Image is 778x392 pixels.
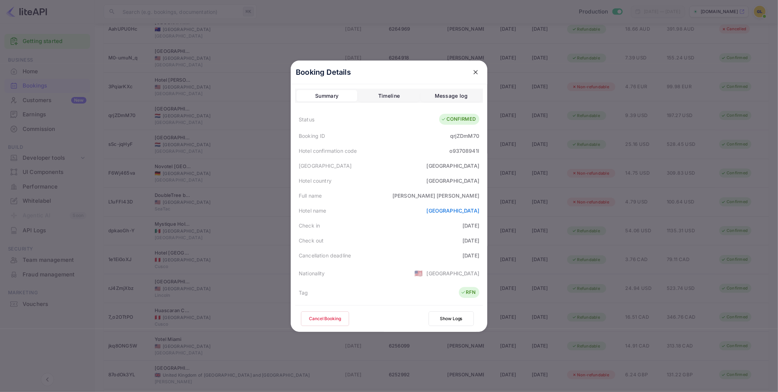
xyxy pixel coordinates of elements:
div: Summary [315,92,338,100]
div: Booking ID [299,132,325,140]
div: [GEOGRAPHIC_DATA] [426,177,479,185]
div: Timeline [378,92,400,100]
div: [GEOGRAPHIC_DATA] [426,269,479,277]
div: RFN [461,289,476,296]
p: Booking Details [296,67,351,78]
button: close [469,66,482,79]
div: [GEOGRAPHIC_DATA] [299,162,352,170]
div: Tag [299,289,308,296]
div: Nationality [299,269,325,277]
div: Hotel country [299,177,332,185]
div: [DATE] [462,237,479,244]
div: Message log [435,92,468,100]
div: Check in [299,222,320,229]
div: Check out [299,237,324,244]
span: United States [414,267,423,280]
div: [DATE] [462,222,479,229]
button: Show Logs [429,311,474,326]
button: Message log [421,90,481,102]
button: Summary [297,90,357,102]
button: Cancel Booking [301,311,349,326]
div: Cancellation deadline [299,252,351,259]
div: [PERSON_NAME] [PERSON_NAME] [392,192,479,199]
div: qrjZDmM70 [450,132,479,140]
div: Status [299,116,314,123]
div: CONFIRMED [441,116,476,123]
div: [GEOGRAPHIC_DATA] [426,162,479,170]
div: o93708941l [450,147,480,155]
div: Hotel confirmation code [299,147,357,155]
div: Full name [299,192,322,199]
div: [DATE] [462,252,479,259]
div: Hotel name [299,207,326,214]
a: [GEOGRAPHIC_DATA] [426,207,479,214]
button: Timeline [359,90,419,102]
